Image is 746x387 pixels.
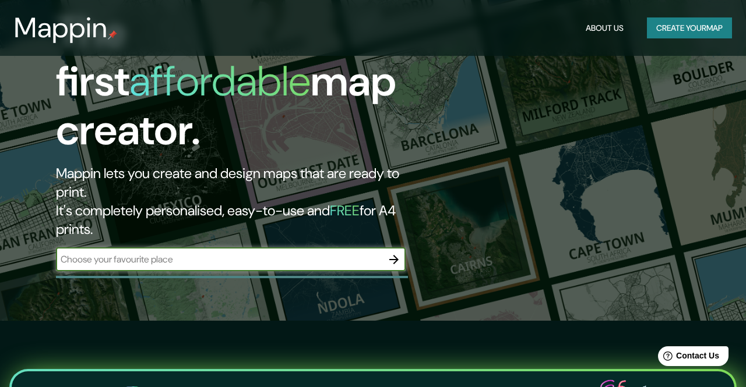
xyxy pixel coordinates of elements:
[108,30,117,40] img: mappin-pin
[581,17,628,39] button: About Us
[642,342,733,374] iframe: Help widget launcher
[56,164,429,239] h2: Mappin lets you create and design maps that are ready to print. It's completely personalised, eas...
[129,54,311,108] h1: affordable
[647,17,732,39] button: Create yourmap
[56,253,382,266] input: Choose your favourite place
[330,201,360,219] h5: FREE
[14,12,108,44] h3: Mappin
[56,8,429,164] h1: The first map creator.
